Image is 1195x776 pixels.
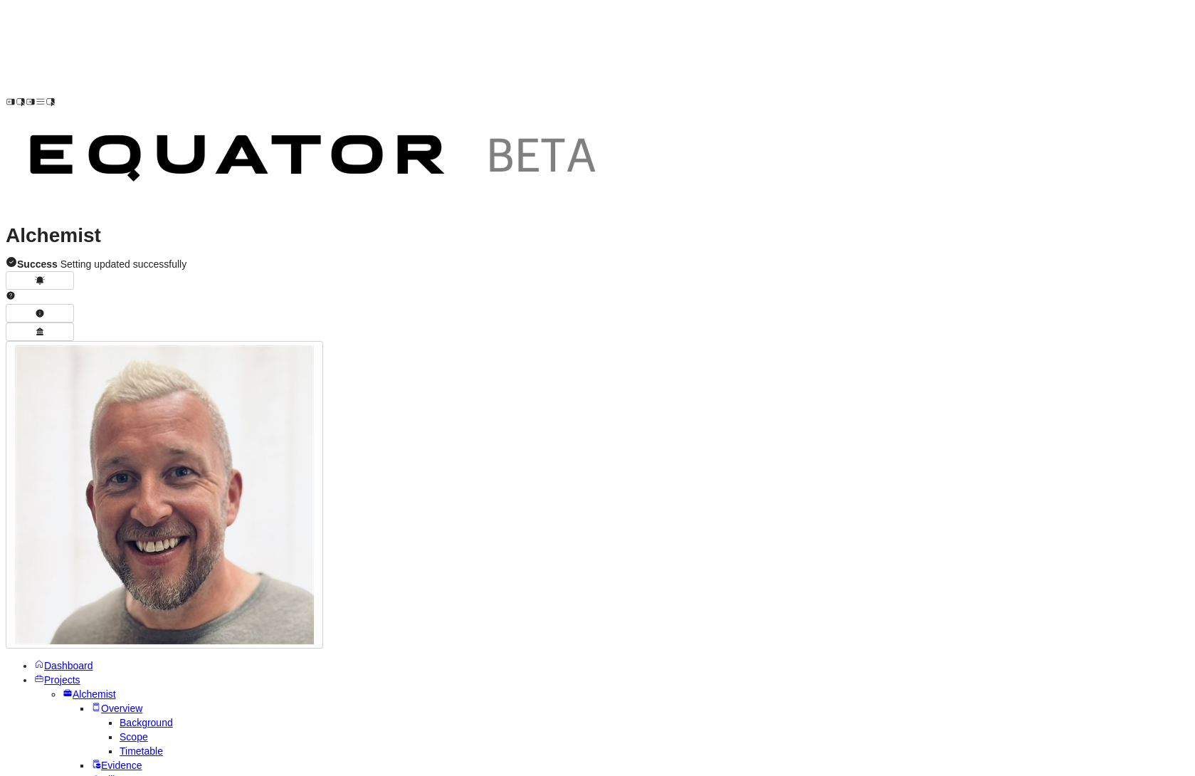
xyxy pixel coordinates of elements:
[101,760,142,771] span: Evidence
[6,229,1189,243] h1: Alchemist
[34,660,93,671] a: Dashboard
[17,258,186,270] span: Setting updated successfully
[120,717,173,728] a: Background
[120,731,148,743] a: Scope
[101,703,142,714] span: Overview
[44,674,80,686] span: Projects
[56,6,675,107] img: Customer Logo
[120,745,163,757] a: Timetable
[6,110,625,211] img: Customer Logo
[91,703,142,714] a: Overview
[44,660,93,671] span: Dashboard
[91,760,142,771] a: Evidence
[15,345,314,644] img: Profile Icon
[73,688,116,700] span: Alchemist
[63,688,116,700] a: Alchemist
[34,674,80,686] a: Projects
[17,258,58,270] strong: Success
